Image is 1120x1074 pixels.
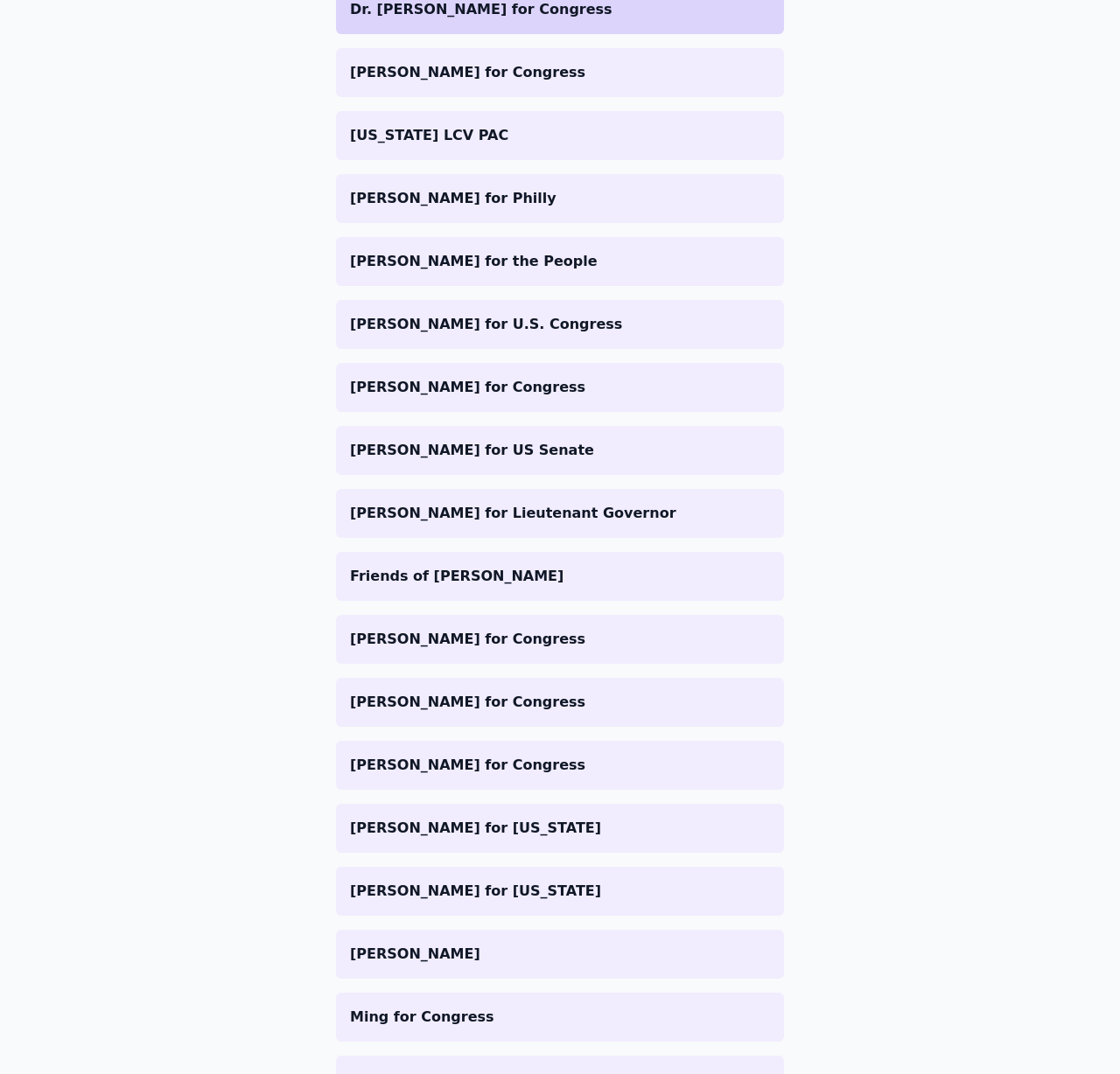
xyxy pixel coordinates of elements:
[350,377,770,398] p: [PERSON_NAME] for Congress
[336,993,784,1042] a: Ming for Congress
[336,426,784,475] a: [PERSON_NAME] for US Senate
[350,881,770,902] p: [PERSON_NAME] for [US_STATE]
[350,188,770,209] p: [PERSON_NAME] for Philly
[336,552,784,601] a: Friends of [PERSON_NAME]
[336,300,784,349] a: [PERSON_NAME] for U.S. Congress
[336,48,784,97] a: [PERSON_NAME] for Congress
[336,867,784,916] a: [PERSON_NAME] for [US_STATE]
[336,174,784,223] a: [PERSON_NAME] for Philly
[350,566,770,587] p: Friends of [PERSON_NAME]
[350,629,770,650] p: [PERSON_NAME] for Congress
[336,741,784,790] a: [PERSON_NAME] for Congress
[336,930,784,979] a: [PERSON_NAME]
[336,111,784,160] a: [US_STATE] LCV PAC
[350,755,770,776] p: [PERSON_NAME] for Congress
[350,314,770,335] p: [PERSON_NAME] for U.S. Congress
[350,692,770,713] p: [PERSON_NAME] for Congress
[336,678,784,727] a: [PERSON_NAME] for Congress
[350,503,770,524] p: [PERSON_NAME] for Lieutenant Governor
[350,62,770,83] p: [PERSON_NAME] for Congress
[350,440,770,461] p: [PERSON_NAME] for US Senate
[350,1007,770,1028] p: Ming for Congress
[350,251,770,272] p: [PERSON_NAME] for the People
[350,818,770,839] p: [PERSON_NAME] for [US_STATE]
[350,944,770,965] p: [PERSON_NAME]
[336,489,784,538] a: [PERSON_NAME] for Lieutenant Governor
[336,804,784,853] a: [PERSON_NAME] for [US_STATE]
[336,237,784,286] a: [PERSON_NAME] for the People
[336,363,784,412] a: [PERSON_NAME] for Congress
[350,125,770,146] p: [US_STATE] LCV PAC
[336,615,784,664] a: [PERSON_NAME] for Congress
